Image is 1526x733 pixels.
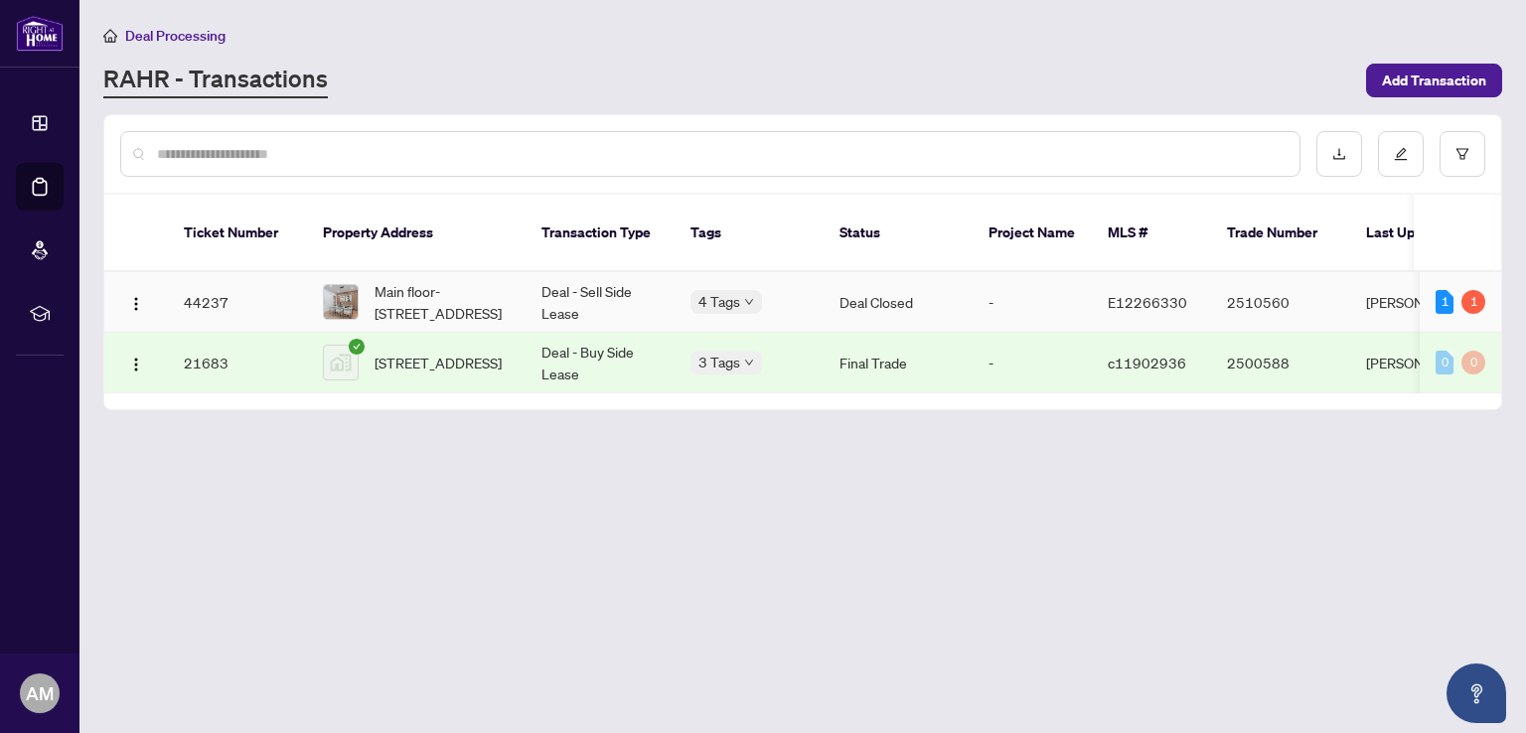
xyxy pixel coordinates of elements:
td: Deal - Buy Side Lease [526,333,675,393]
td: [PERSON_NAME] [1350,333,1499,393]
span: Main floor-[STREET_ADDRESS] [375,280,510,324]
button: Logo [120,347,152,378]
th: Transaction Type [526,195,675,272]
div: 1 [1436,290,1453,314]
td: Deal Closed [824,272,973,333]
span: down [744,358,754,367]
td: 2510560 [1211,272,1350,333]
button: Logo [120,286,152,318]
span: AM [26,679,54,707]
span: Deal Processing [125,27,226,45]
img: Logo [128,357,144,372]
span: c11902936 [1108,354,1186,371]
th: Ticket Number [168,195,307,272]
span: filter [1455,147,1469,161]
span: [STREET_ADDRESS] [375,352,502,373]
th: Status [824,195,973,272]
span: home [103,29,117,43]
td: Final Trade [824,333,973,393]
td: Deal - Sell Side Lease [526,272,675,333]
div: 0 [1436,351,1453,374]
a: RAHR - Transactions [103,63,328,98]
button: edit [1378,131,1424,177]
img: thumbnail-img [324,346,358,379]
span: 3 Tags [698,351,740,373]
span: E12266330 [1108,293,1187,311]
button: filter [1440,131,1485,177]
span: download [1332,147,1346,161]
span: Add Transaction [1382,65,1486,96]
td: 21683 [168,333,307,393]
span: check-circle [349,339,365,355]
th: Trade Number [1211,195,1350,272]
button: Add Transaction [1366,64,1502,97]
img: Logo [128,296,144,312]
th: Tags [675,195,824,272]
button: download [1316,131,1362,177]
div: 1 [1461,290,1485,314]
td: - [973,272,1092,333]
td: 2500588 [1211,333,1350,393]
img: logo [16,15,64,52]
th: Project Name [973,195,1092,272]
th: MLS # [1092,195,1211,272]
td: [PERSON_NAME] [1350,272,1499,333]
span: 4 Tags [698,290,740,313]
button: Open asap [1447,663,1506,723]
img: thumbnail-img [324,285,358,319]
span: down [744,297,754,307]
span: edit [1394,147,1408,161]
th: Property Address [307,195,526,272]
div: 0 [1461,351,1485,374]
td: - [973,333,1092,393]
th: Last Updated By [1350,195,1499,272]
td: 44237 [168,272,307,333]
